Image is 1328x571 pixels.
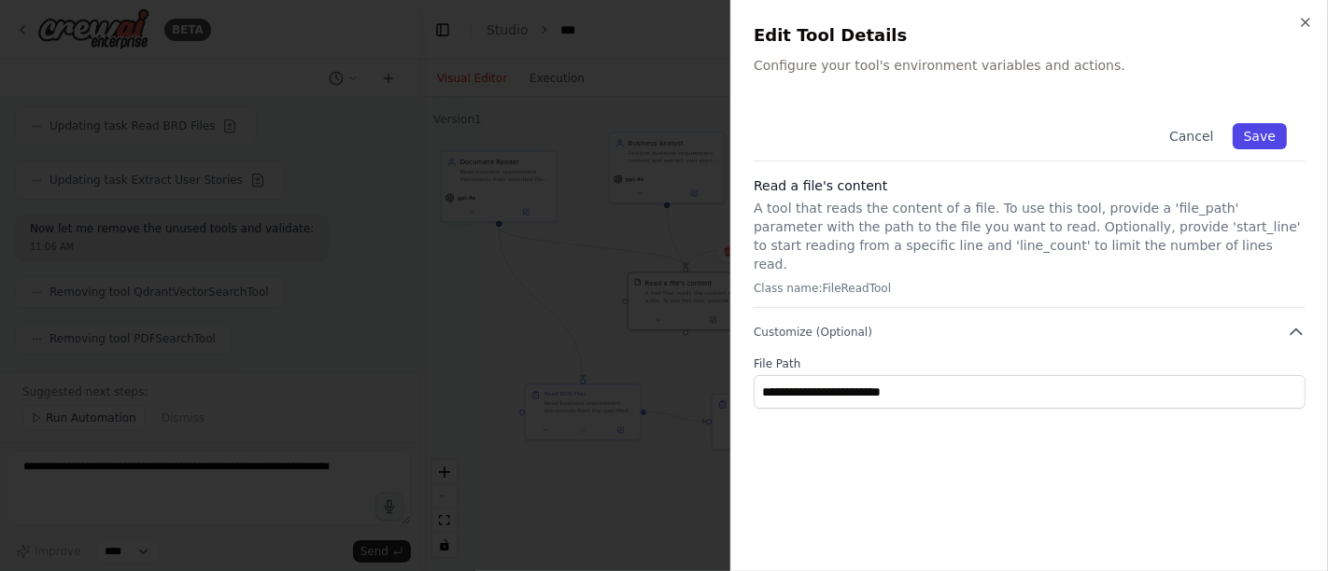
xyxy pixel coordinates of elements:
[754,56,1306,75] p: Configure your tool's environment variables and actions.
[1233,123,1287,149] button: Save
[754,176,1306,195] h3: Read a file's content
[754,281,1306,296] p: Class name: FileReadTool
[1158,123,1224,149] button: Cancel
[754,356,1306,371] label: File Path
[754,325,872,340] span: Customize (Optional)
[754,22,1306,49] h2: Edit Tool Details
[754,323,1306,341] button: Customize (Optional)
[754,199,1306,273] p: A tool that reads the content of a file. To use this tool, provide a 'file_path' parameter with t...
